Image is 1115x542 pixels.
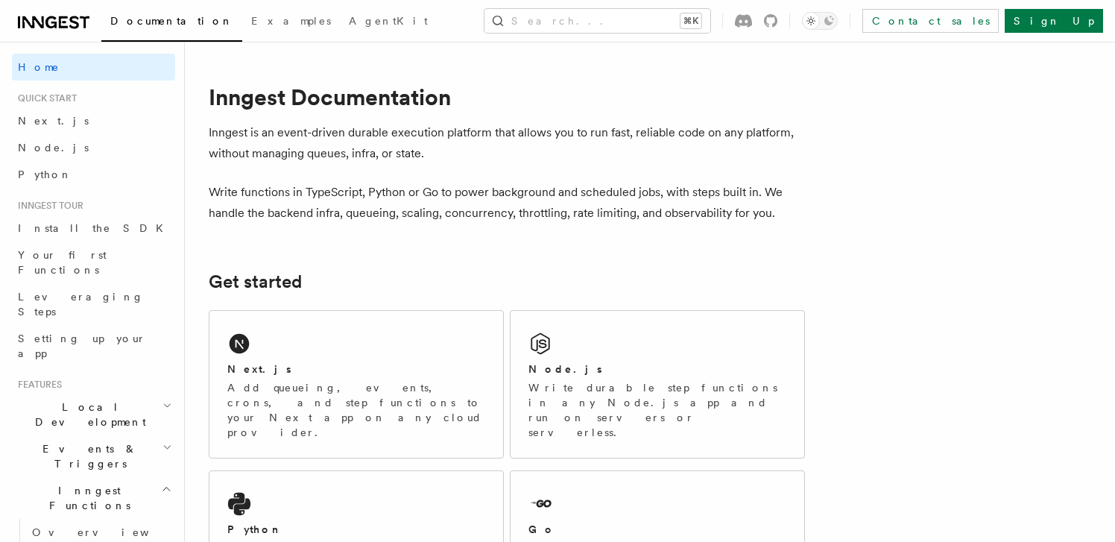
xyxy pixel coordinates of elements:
a: Sign Up [1005,9,1103,33]
a: Your first Functions [12,242,175,283]
span: Install the SDK [18,222,172,234]
h2: Python [227,522,282,537]
a: Node.js [12,134,175,161]
a: Install the SDK [12,215,175,242]
h1: Inngest Documentation [209,83,805,110]
span: Home [18,60,60,75]
span: Examples [251,15,331,27]
h2: Next.js [227,362,291,376]
span: Inngest Functions [12,483,161,513]
span: Quick start [12,92,77,104]
button: Events & Triggers [12,435,175,477]
h2: Go [528,522,555,537]
button: Toggle dark mode [802,12,838,30]
span: Leveraging Steps [18,291,144,318]
p: Write functions in TypeScript, Python or Go to power background and scheduled jobs, with steps bu... [209,182,805,224]
button: Local Development [12,394,175,435]
p: Add queueing, events, crons, and step functions to your Next app on any cloud provider. [227,380,485,440]
span: Events & Triggers [12,441,162,471]
span: Features [12,379,62,391]
a: Next.js [12,107,175,134]
p: Inngest is an event-driven durable execution platform that allows you to run fast, reliable code ... [209,122,805,164]
a: Leveraging Steps [12,283,175,325]
a: Setting up your app [12,325,175,367]
a: Node.jsWrite durable step functions in any Node.js app and run on servers or serverless. [510,310,805,459]
span: Documentation [110,15,233,27]
button: Inngest Functions [12,477,175,519]
a: Documentation [101,4,242,42]
span: Python [18,168,72,180]
a: Examples [242,4,340,40]
span: Setting up your app [18,333,146,359]
a: AgentKit [340,4,437,40]
kbd: ⌘K [680,13,701,28]
span: AgentKit [349,15,428,27]
h2: Node.js [528,362,602,376]
button: Search...⌘K [484,9,710,33]
p: Write durable step functions in any Node.js app and run on servers or serverless. [528,380,786,440]
span: Node.js [18,142,89,154]
a: Get started [209,271,302,292]
span: Inngest tour [12,200,83,212]
span: Local Development [12,400,162,429]
span: Next.js [18,115,89,127]
a: Next.jsAdd queueing, events, crons, and step functions to your Next app on any cloud provider. [209,310,504,459]
a: Python [12,161,175,188]
a: Home [12,54,175,81]
span: Overview [32,526,186,538]
span: Your first Functions [18,249,107,276]
a: Contact sales [862,9,999,33]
